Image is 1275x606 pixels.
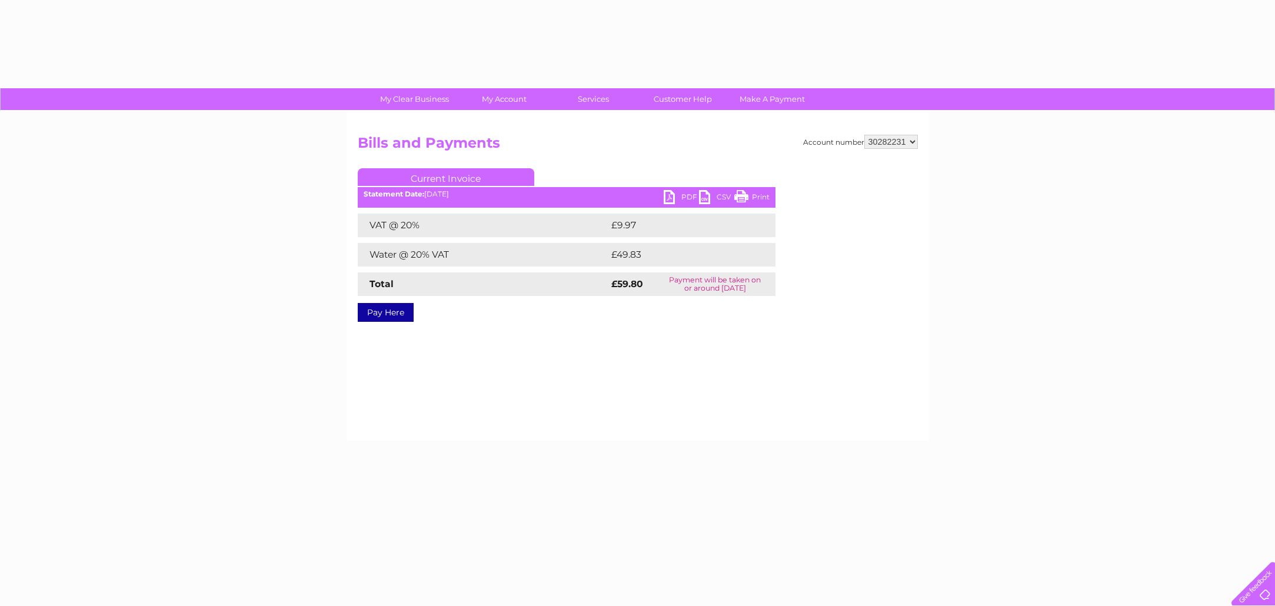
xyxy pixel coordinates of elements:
[611,278,643,289] strong: £59.80
[634,88,731,110] a: Customer Help
[724,88,821,110] a: Make A Payment
[455,88,552,110] a: My Account
[655,272,775,296] td: Payment will be taken on or around [DATE]
[369,278,394,289] strong: Total
[664,190,699,207] a: PDF
[608,243,752,267] td: £49.83
[358,303,414,322] a: Pay Here
[358,214,608,237] td: VAT @ 20%
[545,88,642,110] a: Services
[358,168,534,186] a: Current Invoice
[366,88,463,110] a: My Clear Business
[608,214,748,237] td: £9.97
[358,135,918,157] h2: Bills and Payments
[358,243,608,267] td: Water @ 20% VAT
[364,189,424,198] b: Statement Date:
[699,190,734,207] a: CSV
[734,190,770,207] a: Print
[358,190,775,198] div: [DATE]
[803,135,918,149] div: Account number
